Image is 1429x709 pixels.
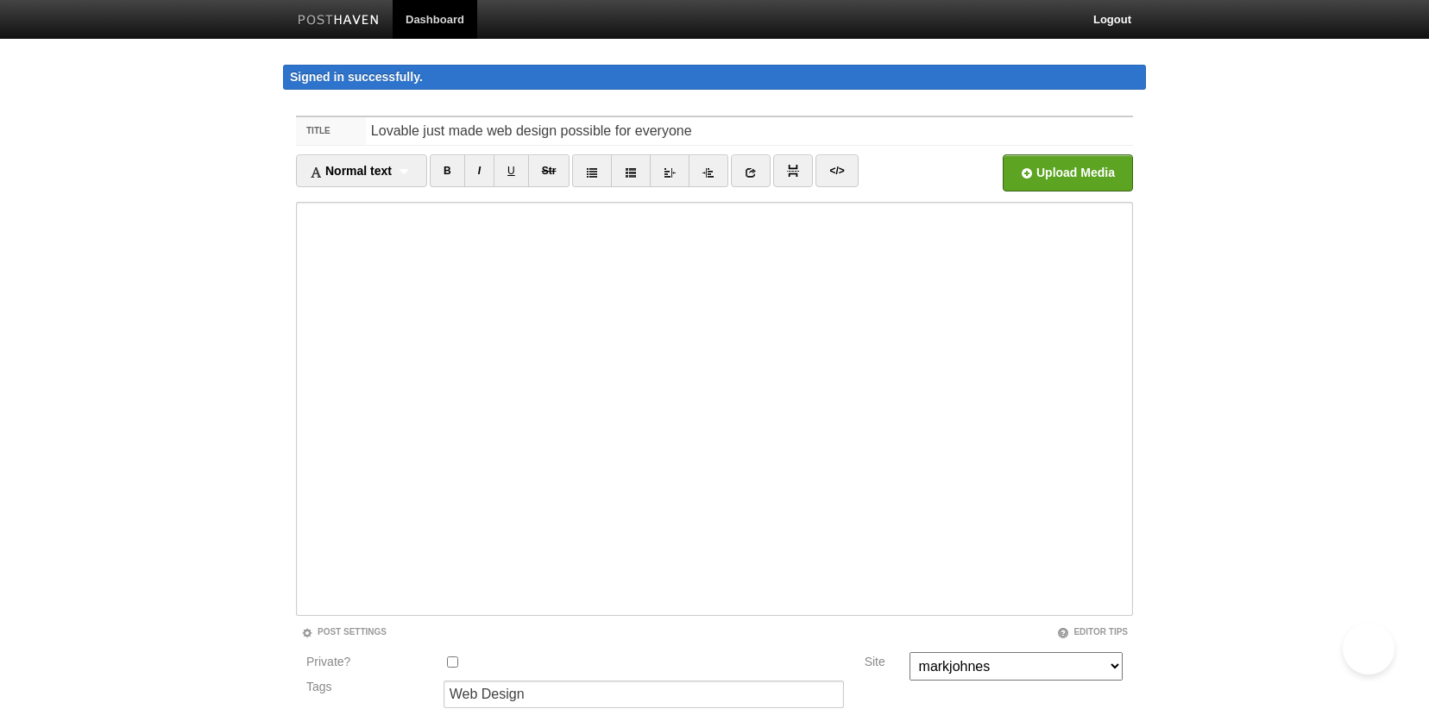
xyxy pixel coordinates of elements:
a: Post Settings [301,627,387,637]
a: I [464,154,494,187]
label: Site [865,656,899,672]
del: Str [542,165,557,177]
a: U [494,154,529,187]
div: Signed in successfully. [283,65,1146,90]
label: Title [296,117,366,145]
a: B [430,154,465,187]
a: </> [815,154,858,187]
a: Editor Tips [1057,627,1128,637]
label: Tags [301,681,438,693]
img: Posthaven-bar [298,15,380,28]
img: pagebreak-icon.png [787,165,799,177]
a: Str [528,154,570,187]
span: Normal text [310,164,392,178]
iframe: Help Scout Beacon - Open [1343,623,1394,674]
label: Private? [306,656,433,672]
